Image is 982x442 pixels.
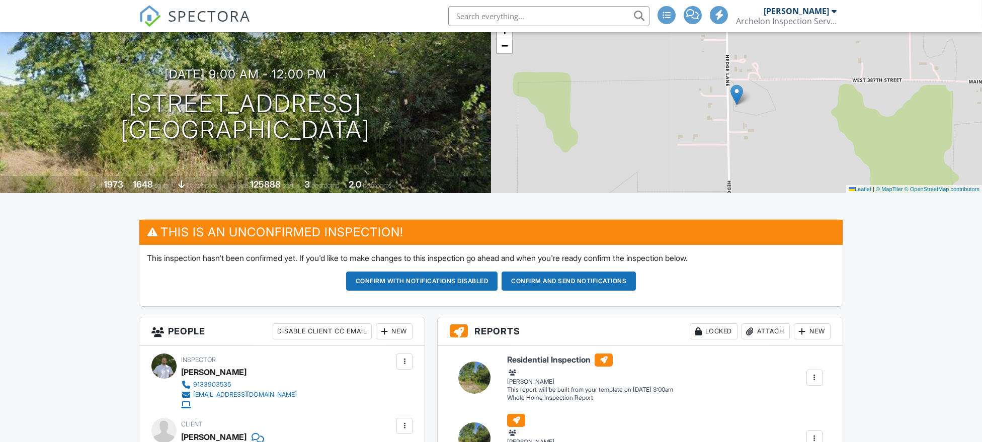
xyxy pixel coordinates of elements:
h3: This is an Unconfirmed Inspection! [139,220,843,244]
div: 3 [305,179,310,190]
span: bathrooms [363,182,392,189]
div: [PERSON_NAME] [181,365,247,380]
a: 9133903535 [181,380,297,390]
h1: [STREET_ADDRESS] [GEOGRAPHIC_DATA] [121,91,370,144]
a: © OpenStreetMap contributors [905,186,979,192]
p: This inspection hasn't been confirmed yet. If you'd like to make changes to this inspection go ah... [147,252,835,263]
span: SPECTORA [168,5,251,26]
div: Archelon Inspection Service [736,16,837,26]
span: Client [181,420,203,428]
img: Marker [730,84,743,105]
div: Disable Client CC Email [273,323,372,339]
span: bedrooms [312,182,340,189]
span: sq. ft. [155,182,169,189]
div: [EMAIL_ADDRESS][DOMAIN_NAME] [193,391,297,399]
a: Leaflet [849,186,871,192]
span: Lot Size [228,182,249,189]
div: New [376,323,413,339]
button: Confirm and send notifications [502,272,636,291]
h3: People [139,317,425,346]
span: sq.ft. [283,182,295,189]
div: 9133903535 [193,381,231,389]
h6: Residential Inspection [507,353,673,367]
h3: Reports [438,317,843,346]
span: crawlspace [187,182,218,189]
div: Locked [690,323,738,339]
span: | [873,186,874,192]
a: SPECTORA [139,14,251,35]
input: Search everything... [448,6,649,26]
div: 1648 [133,179,153,190]
a: Zoom out [497,38,512,53]
h3: [DATE] 9:00 am - 12:00 pm [165,67,326,81]
img: The Best Home Inspection Software - Spectora [139,5,161,27]
div: [PERSON_NAME] [764,6,829,16]
div: This report will be built from your template on [DATE] 3:00am [507,386,673,394]
span: Inspector [181,356,216,364]
div: New [794,323,831,339]
a: © MapTiler [876,186,903,192]
button: Confirm with notifications disabled [346,272,498,291]
a: [EMAIL_ADDRESS][DOMAIN_NAME] [181,390,297,400]
div: 1973 [104,179,124,190]
div: 125888 [251,179,281,190]
div: [PERSON_NAME] [507,368,673,386]
div: Whole Home Inspection Report [507,394,673,402]
span: − [502,39,508,52]
div: 2.0 [349,179,362,190]
span: Built [92,182,103,189]
div: Attach [742,323,790,339]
